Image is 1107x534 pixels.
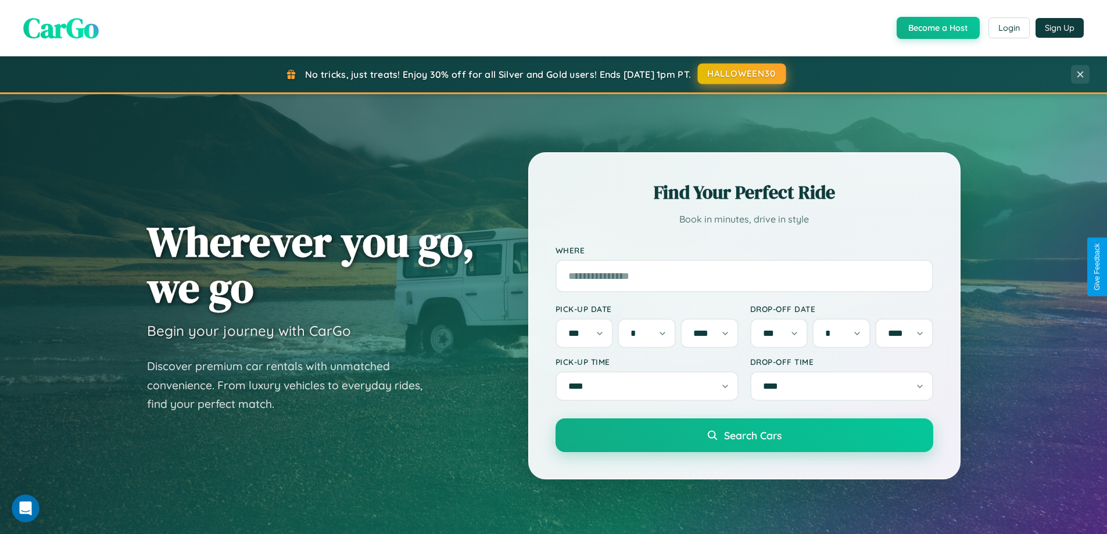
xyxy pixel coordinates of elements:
[23,9,99,47] span: CarGo
[305,69,691,80] span: No tricks, just treats! Enjoy 30% off for all Silver and Gold users! Ends [DATE] 1pm PT.
[750,357,933,367] label: Drop-off Time
[147,218,475,310] h1: Wherever you go, we go
[556,245,933,255] label: Where
[724,429,782,442] span: Search Cars
[1093,243,1101,291] div: Give Feedback
[556,304,739,314] label: Pick-up Date
[897,17,980,39] button: Become a Host
[12,494,40,522] iframe: Intercom live chat
[750,304,933,314] label: Drop-off Date
[698,63,786,84] button: HALLOWEEN30
[556,357,739,367] label: Pick-up Time
[988,17,1030,38] button: Login
[556,418,933,452] button: Search Cars
[147,322,351,339] h3: Begin your journey with CarGo
[1036,18,1084,38] button: Sign Up
[556,211,933,228] p: Book in minutes, drive in style
[147,357,438,414] p: Discover premium car rentals with unmatched convenience. From luxury vehicles to everyday rides, ...
[556,180,933,205] h2: Find Your Perfect Ride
